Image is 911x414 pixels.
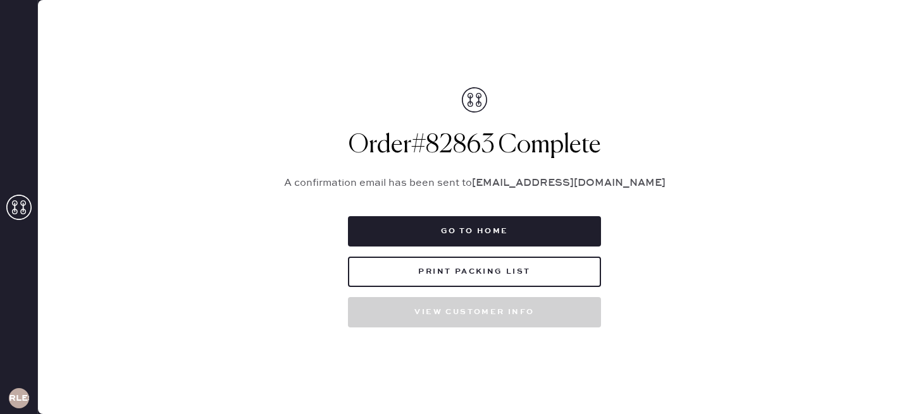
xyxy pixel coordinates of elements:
button: Go to home [348,216,601,247]
iframe: Front Chat [851,357,905,411]
p: A confirmation email has been sent to [269,176,680,191]
strong: [EMAIL_ADDRESS][DOMAIN_NAME] [472,177,666,189]
button: Print Packing List [348,257,601,287]
button: View customer info [348,297,601,327]
h3: RLESA [9,394,29,403]
h1: Order # 82863 Complete [269,130,680,161]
